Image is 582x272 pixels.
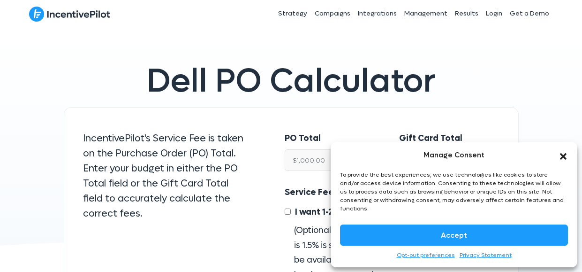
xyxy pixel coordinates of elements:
[83,131,248,221] p: IncentivePilot's Service Fee is taken on the Purchase Order (PO) Total. Enter your budget in eith...
[285,209,291,215] input: I want 1-2 day access to my funds (1.5%):$15.00
[295,207,462,218] span: I want 1-2 day access to my funds (1.5%):
[211,2,553,25] nav: Header Menu
[482,2,506,25] a: Login
[29,6,110,22] img: IncentivePilot
[147,60,436,102] span: Dell PO Calculator
[506,2,553,25] a: Get a Demo
[397,250,455,260] a: Opt-out preferences
[311,2,354,25] a: Campaigns
[460,250,512,260] a: Privacy Statement
[559,150,568,160] div: Close dialog
[274,2,311,25] a: Strategy
[293,207,487,218] span: $
[401,2,451,25] a: Management
[285,131,321,146] label: PO Total
[354,2,401,25] a: Integrations
[285,187,369,198] span: Service Fee (6.75%):
[340,171,567,213] div: To provide the best experiences, we use technologies like cookies to store and/or access device i...
[340,225,568,246] button: Accept
[423,149,484,161] div: Manage Consent
[399,131,462,146] label: Gift Card Total
[380,131,399,166] div: or
[451,2,482,25] a: Results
